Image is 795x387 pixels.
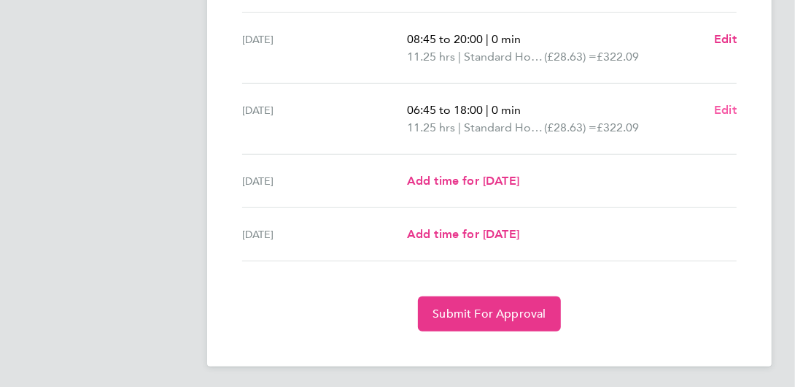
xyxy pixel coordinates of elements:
[407,227,519,241] span: Add time for [DATE]
[433,307,546,321] span: Submit For Approval
[714,103,737,117] span: Edit
[492,32,521,46] span: 0 min
[464,119,544,137] span: Standard Hourly
[458,120,461,134] span: |
[418,296,560,332] button: Submit For Approval
[458,50,461,64] span: |
[714,101,737,119] a: Edit
[242,172,407,190] div: [DATE]
[242,31,407,66] div: [DATE]
[714,32,737,46] span: Edit
[597,50,639,64] span: £322.09
[407,120,455,134] span: 11.25 hrs
[407,172,519,190] a: Add time for [DATE]
[544,120,597,134] span: (£28.63) =
[407,226,519,243] a: Add time for [DATE]
[492,103,521,117] span: 0 min
[407,50,455,64] span: 11.25 hrs
[242,101,407,137] div: [DATE]
[597,120,639,134] span: £322.09
[486,103,489,117] span: |
[407,103,483,117] span: 06:45 to 18:00
[407,32,483,46] span: 08:45 to 20:00
[486,32,489,46] span: |
[407,174,519,188] span: Add time for [DATE]
[544,50,597,64] span: (£28.63) =
[242,226,407,243] div: [DATE]
[464,48,544,66] span: Standard Hourly
[714,31,737,48] a: Edit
